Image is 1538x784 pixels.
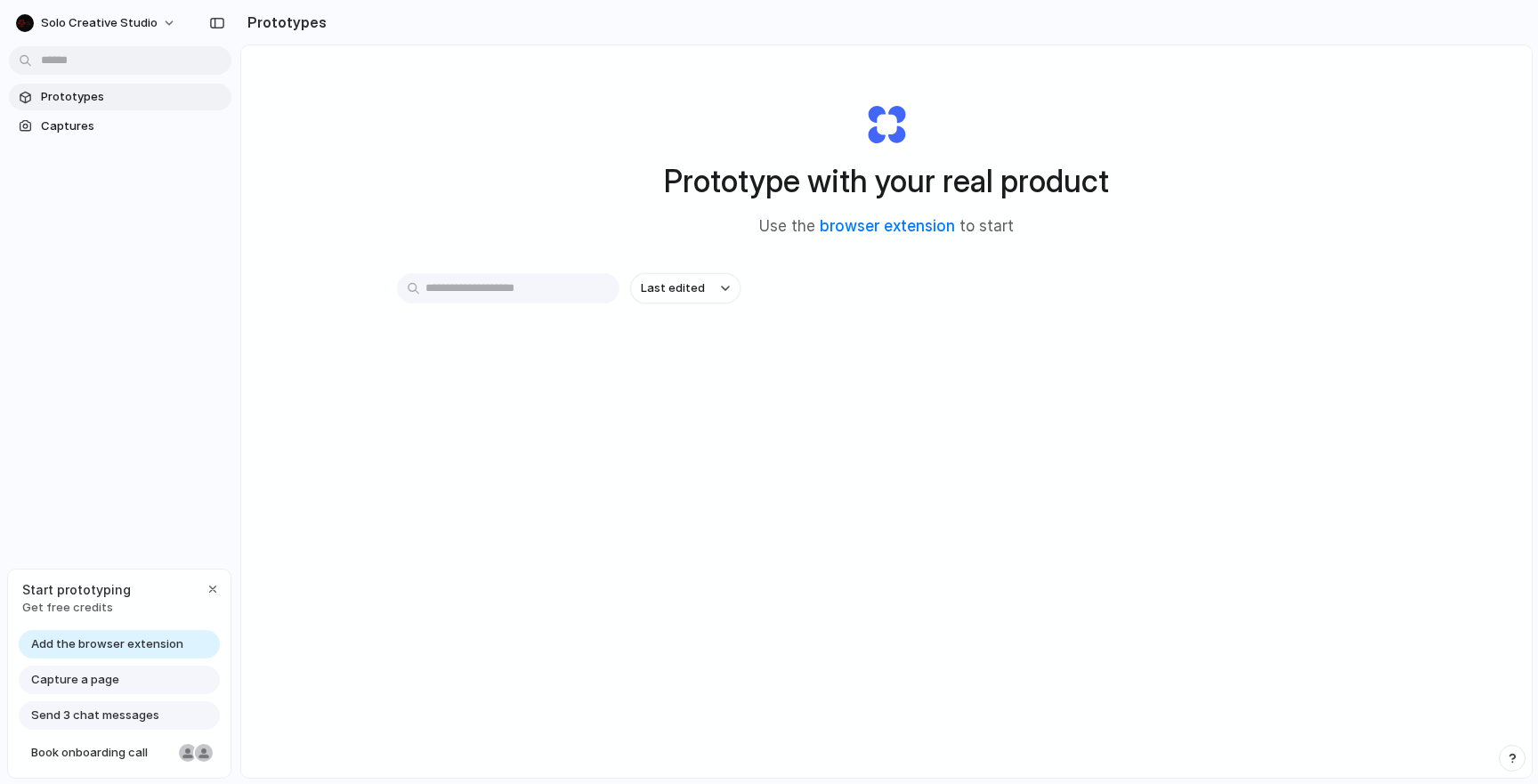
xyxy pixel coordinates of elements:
span: Prototypes [41,88,224,106]
span: Captures [41,117,224,135]
span: Start prototyping [22,580,131,599]
button: Last edited [630,273,741,303]
span: Last edited [641,279,705,297]
span: Capture a page [31,671,119,689]
a: Book onboarding call [19,739,220,767]
h2: Prototypes [240,12,327,33]
div: Christian Iacullo [193,742,215,764]
a: Captures [9,113,231,140]
span: Add the browser extension [31,635,183,653]
span: Use the to start [759,215,1014,238]
span: Get free credits [22,599,131,617]
a: Add the browser extension [19,630,220,659]
button: Solo Creative Studio [9,9,185,37]
a: Prototypes [9,84,231,110]
span: Solo Creative Studio [41,14,158,32]
div: Nicole Kubica [177,742,198,764]
span: Send 3 chat messages [31,707,159,724]
a: browser extension [820,217,955,235]
span: Book onboarding call [31,744,172,762]
h1: Prototype with your real product [664,158,1109,205]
